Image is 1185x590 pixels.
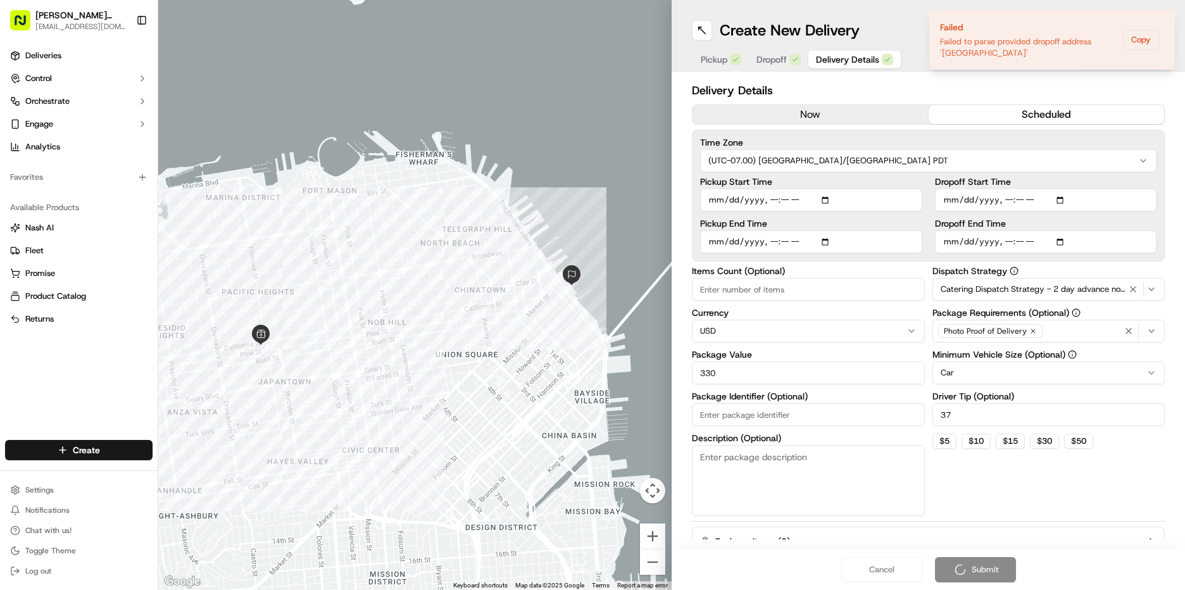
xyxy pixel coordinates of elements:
span: Catering Dispatch Strategy - 2 day advance notice [941,284,1126,295]
button: Map camera controls [640,478,665,503]
a: Powered byPylon [89,313,153,323]
img: Mary LaPlaca [13,218,33,239]
button: Photo Proof of Delivery [932,320,1165,342]
button: Dispatch Strategy [1010,267,1019,275]
label: Package Identifier (Optional) [692,392,925,401]
button: Package Requirements (Optional) [1072,308,1081,317]
button: Engage [5,114,153,134]
label: Package Items ( 0 ) [715,535,790,548]
a: Promise [10,268,147,279]
span: Pickup [701,53,727,66]
button: Promise [5,263,153,284]
span: Log out [25,566,51,576]
a: Analytics [5,137,153,157]
a: Terms (opens in new tab) [592,582,610,589]
label: Package Value [692,350,925,359]
button: $50 [1064,434,1093,449]
label: Dropoff End Time [935,219,1157,228]
button: Keyboard shortcuts [453,581,508,590]
button: Fleet [5,241,153,261]
button: Returns [5,309,153,329]
span: API Documentation [120,283,203,296]
span: Analytics [25,141,60,153]
button: scheduled [929,105,1165,124]
span: [PERSON_NAME] [39,196,103,206]
label: Package Requirements (Optional) [932,308,1165,317]
a: 📗Knowledge Base [8,278,102,301]
button: See all [196,162,230,177]
label: Items Count (Optional) [692,267,925,275]
div: Failed [940,21,1118,34]
img: 1738778727109-b901c2ba-d612-49f7-a14d-d897ce62d23f [27,121,49,144]
span: Notifications [25,505,70,515]
label: Time Zone [700,138,1157,147]
button: Nash AI [5,218,153,238]
span: Map data ©2025 Google [515,582,584,589]
div: We're available if you need us! [57,134,174,144]
span: Create [73,444,100,456]
span: • [105,230,110,241]
span: Product Catalog [25,291,86,302]
span: [DATE] [112,230,138,241]
input: Got a question? Start typing here... [33,82,228,95]
div: Start new chat [57,121,208,134]
span: Pylon [126,314,153,323]
a: Report a map error [617,582,668,589]
input: Enter package value [692,361,925,384]
button: Chat with us! [5,522,153,539]
a: Product Catalog [10,291,147,302]
button: Product Catalog [5,286,153,306]
span: Control [25,73,52,84]
span: Settings [25,485,54,495]
button: Orchestrate [5,91,153,111]
input: Enter number of items [692,278,925,301]
a: Deliveries [5,46,153,66]
span: Delivery Details [816,53,879,66]
button: Start new chat [215,125,230,140]
a: Open this area in Google Maps (opens a new window) [161,574,203,590]
label: Minimum Vehicle Size (Optional) [932,350,1165,359]
a: Returns [10,313,147,325]
button: Create [5,440,153,460]
span: Orchestrate [25,96,70,107]
span: • [105,196,110,206]
button: [EMAIL_ADDRESS][DOMAIN_NAME] [35,22,126,32]
span: Returns [25,313,54,325]
label: Driver Tip (Optional) [932,392,1165,401]
button: Copy [1123,30,1159,50]
span: Deliveries [25,50,61,61]
button: Toggle Theme [5,542,153,560]
img: Google [161,574,203,590]
div: Past conversations [13,165,85,175]
label: Pickup End Time [700,219,922,228]
img: Nash [13,13,38,38]
label: Pickup Start Time [700,177,922,186]
label: Description (Optional) [692,434,925,442]
button: Zoom in [640,524,665,549]
p: Welcome 👋 [13,51,230,71]
button: $5 [932,434,956,449]
div: Failed to parse provided dropoff address '[GEOGRAPHIC_DATA]' [940,36,1118,59]
span: Fleet [25,245,44,256]
button: $30 [1030,434,1059,449]
button: [PERSON_NAME] Markets [35,9,126,22]
input: Enter driver tip amount [932,403,1165,426]
button: $15 [996,434,1025,449]
button: Minimum Vehicle Size (Optional) [1068,350,1077,359]
span: Chat with us! [25,525,72,536]
button: Log out [5,562,153,580]
span: Dropoff [756,53,787,66]
input: Enter package identifier [692,403,925,426]
span: Nash AI [25,222,54,234]
div: 💻 [107,284,117,294]
img: 1736555255976-a54dd68f-1ca7-489b-9aae-adbdc363a1c4 [25,197,35,207]
button: [PERSON_NAME] Markets[EMAIL_ADDRESS][DOMAIN_NAME] [5,5,131,35]
button: Notifications [5,501,153,519]
label: Dropoff Start Time [935,177,1157,186]
span: Toggle Theme [25,546,76,556]
span: [PERSON_NAME] [39,230,103,241]
label: Dispatch Strategy [932,267,1165,275]
span: Knowledge Base [25,283,97,296]
h2: Delivery Details [692,82,1165,99]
